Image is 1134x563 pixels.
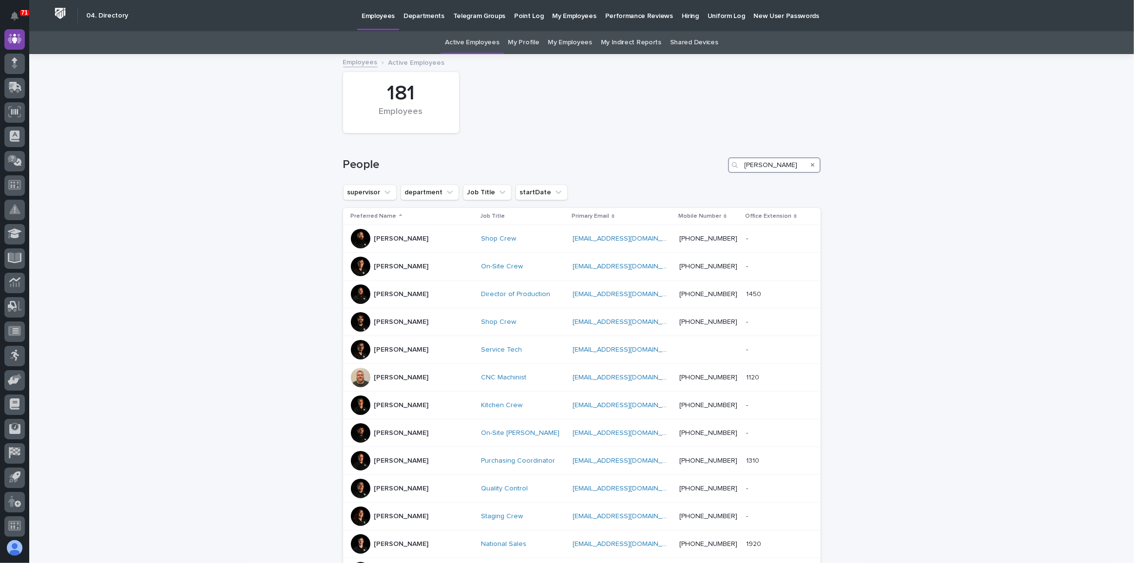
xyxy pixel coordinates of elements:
a: [PHONE_NUMBER] [679,485,737,492]
a: [PHONE_NUMBER] [679,457,737,464]
div: 181 [360,81,442,106]
p: - [746,510,750,521]
tr: [PERSON_NAME]CNC Machinist [EMAIL_ADDRESS][DOMAIN_NAME] [PHONE_NUMBER]11201120 [343,364,821,392]
tr: [PERSON_NAME]Purchasing Coordinator [EMAIL_ADDRESS][DOMAIN_NAME] [PHONE_NUMBER]13101310 [343,447,821,475]
a: Shop Crew [481,318,516,326]
p: 1920 [746,538,763,548]
button: department [401,185,459,200]
tr: [PERSON_NAME]Shop Crew [EMAIL_ADDRESS][DOMAIN_NAME] [PHONE_NUMBER]-- [343,225,821,253]
p: - [746,427,750,437]
p: Mobile Number [678,211,721,222]
button: Job Title [463,185,512,200]
p: [PERSON_NAME] [374,374,429,382]
button: supervisor [343,185,397,200]
a: Purchasing Coordinator [481,457,555,465]
a: My Profile [508,31,539,54]
a: On-Site Crew [481,263,523,271]
a: [PHONE_NUMBER] [679,402,737,409]
a: [EMAIL_ADDRESS][DOMAIN_NAME] [573,485,683,492]
tr: [PERSON_NAME]On-Site Crew [EMAIL_ADDRESS][DOMAIN_NAME] [PHONE_NUMBER]-- [343,253,821,281]
h1: People [343,158,724,172]
tr: [PERSON_NAME]Staging Crew [EMAIL_ADDRESS][DOMAIN_NAME] [PHONE_NUMBER]-- [343,503,821,530]
a: [EMAIL_ADDRESS][DOMAIN_NAME] [573,513,683,520]
tr: [PERSON_NAME]Shop Crew [EMAIL_ADDRESS][DOMAIN_NAME] [PHONE_NUMBER]-- [343,308,821,336]
a: [PHONE_NUMBER] [679,263,737,270]
p: Preferred Name [351,211,397,222]
a: [EMAIL_ADDRESS][DOMAIN_NAME] [573,346,683,353]
tr: [PERSON_NAME]Service Tech [EMAIL_ADDRESS][DOMAIN_NAME] -- [343,336,821,364]
h2: 04. Directory [86,12,128,20]
p: - [746,344,750,354]
p: 1450 [746,288,763,299]
a: [EMAIL_ADDRESS][DOMAIN_NAME] [573,457,683,464]
p: [PERSON_NAME] [374,485,429,493]
p: [PERSON_NAME] [374,235,429,243]
p: - [746,261,750,271]
a: [PHONE_NUMBER] [679,291,737,298]
p: - [746,399,750,410]
tr: [PERSON_NAME]Kitchen Crew [EMAIL_ADDRESS][DOMAIN_NAME] [PHONE_NUMBER]-- [343,392,821,419]
a: [EMAIL_ADDRESS][DOMAIN_NAME] [573,291,683,298]
div: Employees [360,107,442,127]
p: Primary Email [572,211,609,222]
p: - [746,316,750,326]
a: [EMAIL_ADDRESS][DOMAIN_NAME] [573,319,683,325]
a: Employees [343,56,378,67]
p: 1310 [746,455,761,465]
a: [PHONE_NUMBER] [679,235,737,242]
a: Service Tech [481,346,522,354]
img: Workspace Logo [51,4,69,22]
tr: [PERSON_NAME]National Sales [EMAIL_ADDRESS][DOMAIN_NAME] [PHONE_NUMBER]19201920 [343,530,821,558]
a: Active Employees [445,31,499,54]
p: [PERSON_NAME] [374,512,429,521]
a: [EMAIL_ADDRESS][DOMAIN_NAME] [573,430,683,436]
tr: [PERSON_NAME]Director of Production [EMAIL_ADDRESS][DOMAIN_NAME] [PHONE_NUMBER]14501450 [343,281,821,308]
a: Staging Crew [481,512,523,521]
a: [EMAIL_ADDRESS][DOMAIN_NAME] [573,402,683,409]
a: My Employees [548,31,592,54]
p: [PERSON_NAME] [374,318,429,326]
div: Notifications71 [12,12,25,27]
a: Shared Devices [670,31,718,54]
a: [PHONE_NUMBER] [679,430,737,436]
p: [PERSON_NAME] [374,346,429,354]
p: Job Title [480,211,505,222]
a: [EMAIL_ADDRESS][DOMAIN_NAME] [573,263,683,270]
a: Director of Production [481,290,550,299]
a: Kitchen Crew [481,401,522,410]
p: [PERSON_NAME] [374,263,429,271]
a: On-Site [PERSON_NAME] [481,429,559,437]
a: My Indirect Reports [601,31,661,54]
a: Shop Crew [481,235,516,243]
a: [EMAIL_ADDRESS][DOMAIN_NAME] [573,374,683,381]
p: - [746,483,750,493]
a: National Sales [481,540,526,548]
tr: [PERSON_NAME]On-Site [PERSON_NAME] [EMAIL_ADDRESS][DOMAIN_NAME] [PHONE_NUMBER]-- [343,419,821,447]
input: Search [728,157,821,173]
a: Quality Control [481,485,528,493]
button: startDate [516,185,568,200]
a: [PHONE_NUMBER] [679,513,737,520]
p: 71 [21,9,28,16]
a: [EMAIL_ADDRESS][DOMAIN_NAME] [573,541,683,547]
a: [PHONE_NUMBER] [679,541,737,547]
p: Office Extension [745,211,791,222]
p: [PERSON_NAME] [374,457,429,465]
p: [PERSON_NAME] [374,540,429,548]
p: [PERSON_NAME] [374,429,429,437]
button: Notifications [4,6,25,26]
p: 1120 [746,372,761,382]
button: users-avatar [4,538,25,558]
p: - [746,233,750,243]
a: CNC Machinist [481,374,526,382]
p: [PERSON_NAME] [374,290,429,299]
tr: [PERSON_NAME]Quality Control [EMAIL_ADDRESS][DOMAIN_NAME] [PHONE_NUMBER]-- [343,475,821,503]
a: [EMAIL_ADDRESS][DOMAIN_NAME] [573,235,683,242]
p: [PERSON_NAME] [374,401,429,410]
a: [PHONE_NUMBER] [679,374,737,381]
p: Active Employees [388,56,445,67]
a: [PHONE_NUMBER] [679,319,737,325]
